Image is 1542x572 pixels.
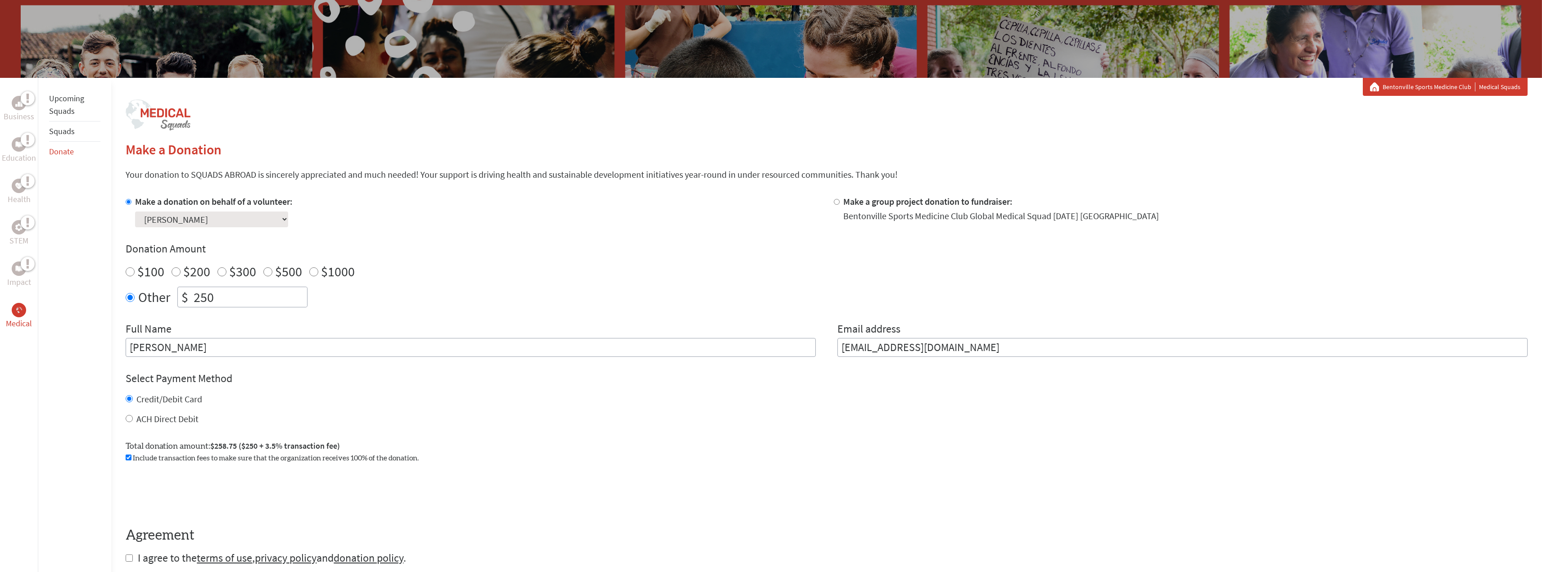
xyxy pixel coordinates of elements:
[843,210,1159,222] div: Bentonville Sports Medicine Club Global Medical Squad [DATE] [GEOGRAPHIC_DATA]
[9,234,28,247] p: STEM
[138,287,170,307] label: Other
[136,413,199,424] label: ACH Direct Debit
[15,306,23,314] img: Medical
[192,287,307,307] input: Enter Amount
[255,551,317,565] a: privacy policy
[126,440,340,453] label: Total donation amount:
[126,474,262,509] iframe: reCAPTCHA
[843,196,1013,207] label: Make a group project donation to fundraiser:
[138,551,406,565] span: I agree to the , and .
[136,393,202,405] label: Credit/Debit Card
[8,193,31,206] p: Health
[126,338,816,357] input: Enter Full Name
[137,263,164,280] label: $100
[12,96,26,110] div: Business
[49,122,100,142] li: Squads
[135,196,293,207] label: Make a donation on behalf of a volunteer:
[229,263,256,280] label: $300
[126,322,172,338] label: Full Name
[197,551,252,565] a: terms of use
[12,303,26,317] div: Medical
[1383,82,1475,91] a: Bentonville Sports Medicine Club
[183,263,210,280] label: $200
[126,141,1528,158] h2: Make a Donation
[321,263,355,280] label: $1000
[9,220,28,247] a: STEMSTEM
[12,261,26,276] div: Impact
[15,224,23,231] img: STEM
[126,99,190,131] img: logo-medical-squads.png
[4,96,34,123] a: BusinessBusiness
[178,287,192,307] div: $
[126,168,1528,181] p: Your donation to SQUADS ABROAD is sincerely appreciated and much needed! Your support is driving ...
[837,338,1528,357] input: Your Email
[49,146,74,157] a: Donate
[334,551,403,565] a: donation policy
[126,371,1528,386] h4: Select Payment Method
[6,303,32,330] a: MedicalMedical
[2,152,36,164] p: Education
[126,242,1528,256] h4: Donation Amount
[49,142,100,162] li: Donate
[49,93,84,116] a: Upcoming Squads
[4,110,34,123] p: Business
[12,179,26,193] div: Health
[210,441,340,451] span: $258.75 ($250 + 3.5% transaction fee)
[7,261,31,288] a: ImpactImpact
[1370,82,1520,91] div: Medical Squads
[12,220,26,234] div: STEM
[8,179,31,206] a: HealthHealth
[2,137,36,164] a: EducationEducation
[15,266,23,272] img: Impact
[12,137,26,152] div: Education
[6,317,32,330] p: Medical
[15,183,23,189] img: Health
[7,276,31,288] p: Impact
[49,126,75,136] a: Squads
[15,141,23,148] img: Education
[133,455,419,462] span: Include transaction fees to make sure that the organization receives 100% of the donation.
[49,89,100,122] li: Upcoming Squads
[837,322,900,338] label: Email address
[15,99,23,107] img: Business
[275,263,302,280] label: $500
[126,527,1528,544] h4: Agreement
